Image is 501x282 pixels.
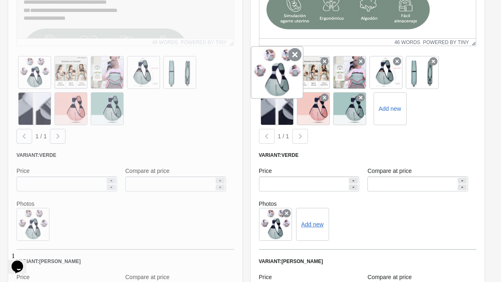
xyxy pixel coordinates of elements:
div: Variant: Verde [259,152,477,158]
label: Price [259,273,272,281]
a: Powered by Tiny [423,40,469,45]
label: Add new [379,105,401,113]
label: Photos [259,200,477,208]
iframe: chat widget [8,249,35,274]
div: Resize [469,39,476,46]
img: AD_4nXdFmmI9UAD4-GwOqGZQ3MYhDHJZL_8C3S-7gRpoiw91WrrAD53-2vcyPiWcUDudRXgyRbQb-NqB4AbzGKxBSzwr_AlJH... [7,53,170,93]
button: 46 words [394,40,420,45]
label: Compare at price [367,273,412,281]
span: 1 / 1 [35,133,47,140]
span: 1 / 1 [278,133,289,140]
button: Add new [301,221,323,228]
label: Price [259,167,272,175]
label: Compare at price [367,167,412,175]
div: Variant: [PERSON_NAME] [259,258,477,265]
